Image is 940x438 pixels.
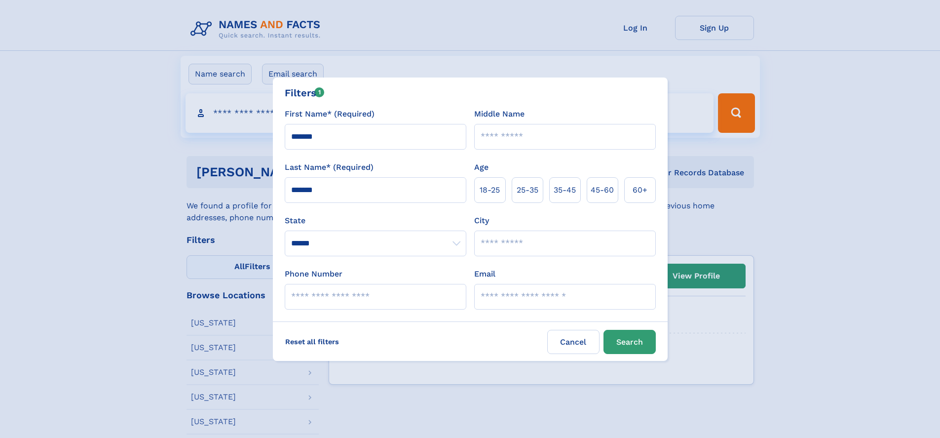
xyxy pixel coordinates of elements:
[591,184,614,196] span: 45‑60
[285,85,325,100] div: Filters
[547,330,600,354] label: Cancel
[633,184,647,196] span: 60+
[474,108,525,120] label: Middle Name
[517,184,538,196] span: 25‑35
[285,108,375,120] label: First Name* (Required)
[474,161,489,173] label: Age
[474,215,489,227] label: City
[279,330,345,354] label: Reset all filters
[554,184,576,196] span: 35‑45
[285,215,466,227] label: State
[474,268,495,280] label: Email
[285,161,374,173] label: Last Name* (Required)
[480,184,500,196] span: 18‑25
[603,330,656,354] button: Search
[285,268,342,280] label: Phone Number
